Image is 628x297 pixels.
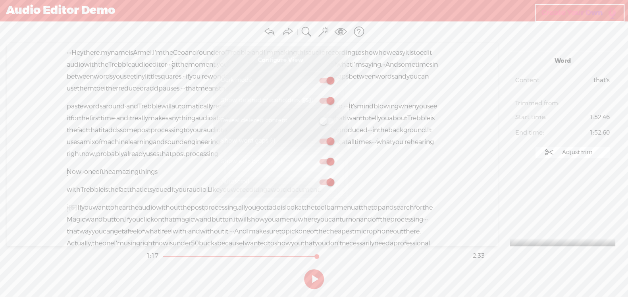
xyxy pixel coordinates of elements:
div: Show edit boundaries [221,157,313,167]
span: and [395,71,406,83]
span: between [349,71,376,83]
span: words [83,100,102,112]
span: see [124,71,134,83]
span: the [98,59,108,71]
span: founder [197,47,221,59]
span: means [198,83,219,94]
span: microphone [354,226,393,237]
span: 1:52.46 [550,112,610,123]
span: that [162,214,175,226]
span: paste [67,100,83,112]
span: uses [146,148,159,160]
span: post [172,148,185,160]
span: the [380,214,390,226]
span: audio [203,124,221,136]
span: adds [105,124,120,136]
span: on [352,214,360,226]
span: · [426,214,428,226]
span: probably [96,148,124,160]
span: · [382,59,384,71]
span: get [114,226,124,237]
span: · [67,202,68,214]
span: Trebble [138,100,161,112]
span: and [185,47,197,59]
span: makes [148,112,168,124]
span: edit [420,47,432,59]
span: processing [150,124,183,136]
span: · [369,124,371,136]
span: for [71,112,79,124]
span: saying. [362,59,382,71]
span: pick [285,226,299,237]
span: around [102,100,125,112]
span: at [355,202,361,214]
span: you [245,202,256,214]
span: audio. [189,184,208,196]
span: It [427,124,432,136]
span: · [233,226,234,237]
span: without [200,226,224,237]
span: amazing [112,166,139,178]
span: to [94,83,100,94]
span: that's [550,77,610,85]
span: audio [195,112,213,124]
span: I'm [352,59,362,71]
span: editor [149,59,167,71]
span: to [108,202,114,214]
span: sound [165,136,184,148]
span: It's [349,100,357,112]
span: End time: [515,129,550,137]
span: times [354,136,372,148]
span: of [96,166,102,178]
span: button. [103,214,125,226]
span: machine [101,136,128,148]
span: it [128,112,132,124]
span: you [378,112,389,124]
span: Magic [67,214,85,226]
span: menu [337,202,355,214]
span: first [89,112,100,124]
span: · [125,100,126,112]
span: is [281,202,285,214]
span: · [375,136,376,148]
span: · [184,83,185,94]
span: gotta [256,202,272,214]
span: easy [392,47,405,59]
span: audio [131,59,149,71]
span: Ceo [173,47,185,59]
span: when [399,100,416,112]
span: to [279,226,285,237]
div: v 4.0.25 [22,13,39,19]
span: Word [515,57,610,65]
span: reduce [118,83,140,94]
span: I [243,237,245,249]
span: · [372,136,373,148]
span: · [231,226,233,237]
span: you [92,226,103,237]
span: edit [164,184,175,196]
span: button, [212,214,234,226]
span: · [167,59,169,71]
span: fact [77,124,88,136]
span: show [362,47,378,59]
span: little [145,71,158,83]
span: · [371,124,372,136]
div: Domain: [DOMAIN_NAME] [21,21,87,27]
span: wondering [208,71,241,83]
span: with [173,226,187,237]
span: what [144,226,160,237]
span: the [361,202,371,214]
span: turn [339,214,352,226]
span: it [405,47,409,59]
span: your [175,184,189,196]
span: hear [114,202,128,214]
span: want [347,112,362,124]
span: · [384,59,385,71]
span: the [316,226,326,237]
span: there. [403,226,421,237]
span: things [139,166,158,178]
span: one [102,237,114,249]
span: now [155,237,168,249]
span: some [120,124,137,136]
span: look [285,202,298,214]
